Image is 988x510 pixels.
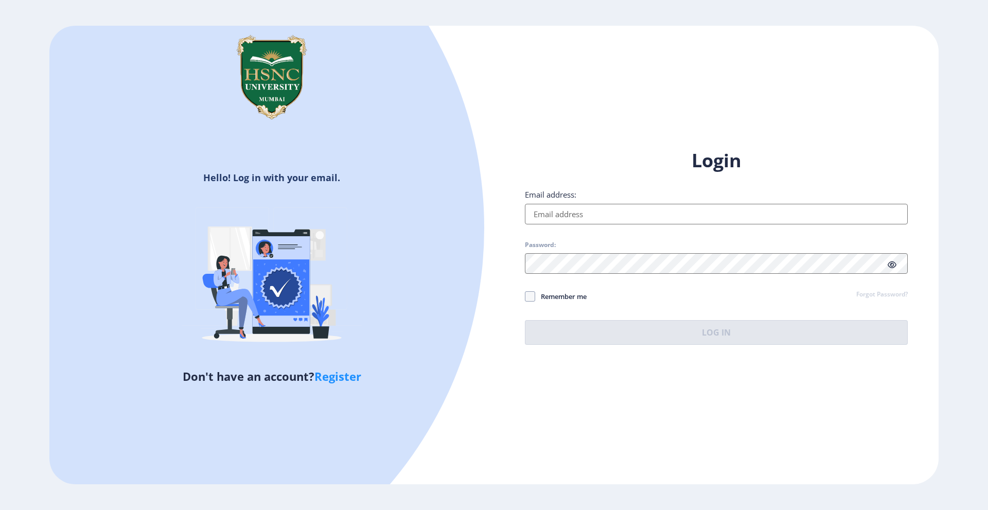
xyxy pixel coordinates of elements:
a: Forgot Password? [856,290,908,300]
span: Remember me [535,290,587,303]
a: Register [314,368,361,384]
button: Log In [525,320,908,345]
h1: Login [525,148,908,173]
img: Verified-rafiki.svg [182,188,362,368]
img: hsnc.png [220,26,323,129]
label: Email address: [525,189,576,200]
h5: Don't have an account? [57,368,486,384]
input: Email address [525,204,908,224]
label: Password: [525,241,556,249]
